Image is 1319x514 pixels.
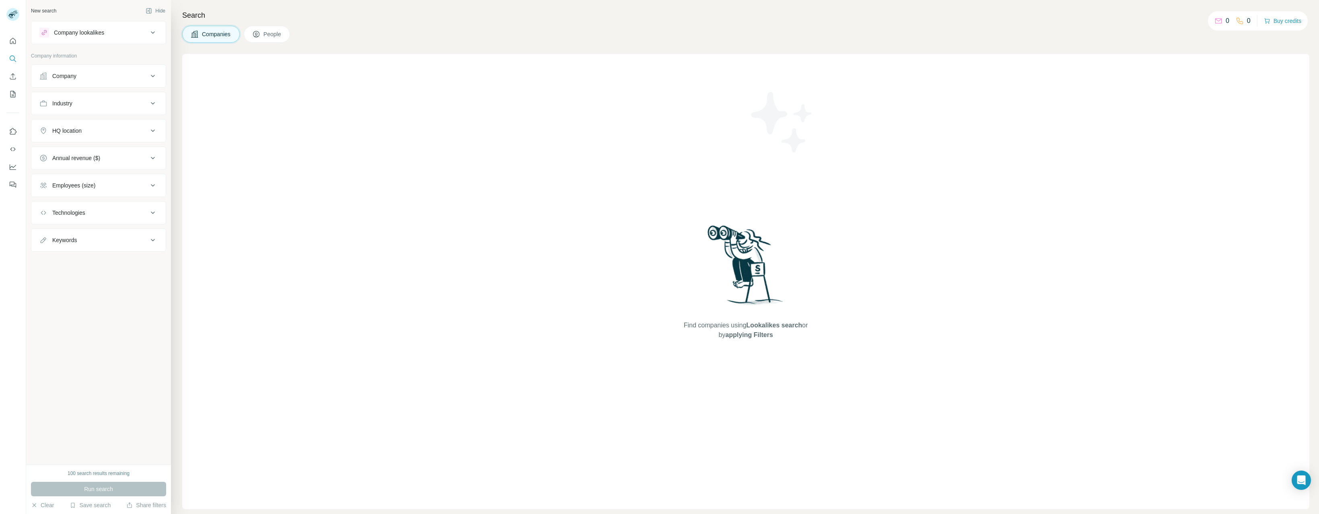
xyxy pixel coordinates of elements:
[31,203,166,222] button: Technologies
[52,154,100,162] div: Annual revenue ($)
[725,331,773,338] span: applying Filters
[6,177,19,192] button: Feedback
[31,121,166,140] button: HQ location
[681,321,810,340] span: Find companies using or by
[6,69,19,84] button: Enrich CSV
[6,34,19,48] button: Quick start
[31,501,54,509] button: Clear
[6,87,19,101] button: My lists
[31,66,166,86] button: Company
[6,160,19,174] button: Dashboard
[52,127,82,135] div: HQ location
[31,176,166,195] button: Employees (size)
[54,29,104,37] div: Company lookalikes
[31,94,166,113] button: Industry
[31,230,166,250] button: Keywords
[140,5,171,17] button: Hide
[52,99,72,107] div: Industry
[52,236,77,244] div: Keywords
[746,86,818,158] img: Surfe Illustration - Stars
[70,501,111,509] button: Save search
[31,148,166,168] button: Annual revenue ($)
[1247,16,1251,26] p: 0
[1264,15,1301,27] button: Buy credits
[182,10,1309,21] h4: Search
[6,124,19,139] button: Use Surfe on LinkedIn
[52,72,76,80] div: Company
[263,30,282,38] span: People
[704,223,788,313] img: Surfe Illustration - Woman searching with binoculars
[52,209,85,217] div: Technologies
[31,23,166,42] button: Company lookalikes
[746,322,802,329] span: Lookalikes search
[68,470,130,477] div: 100 search results remaining
[31,7,56,14] div: New search
[202,30,231,38] span: Companies
[31,52,166,60] p: Company information
[52,181,95,189] div: Employees (size)
[6,142,19,156] button: Use Surfe API
[6,51,19,66] button: Search
[126,501,166,509] button: Share filters
[1226,16,1229,26] p: 0
[1292,471,1311,490] div: Open Intercom Messenger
